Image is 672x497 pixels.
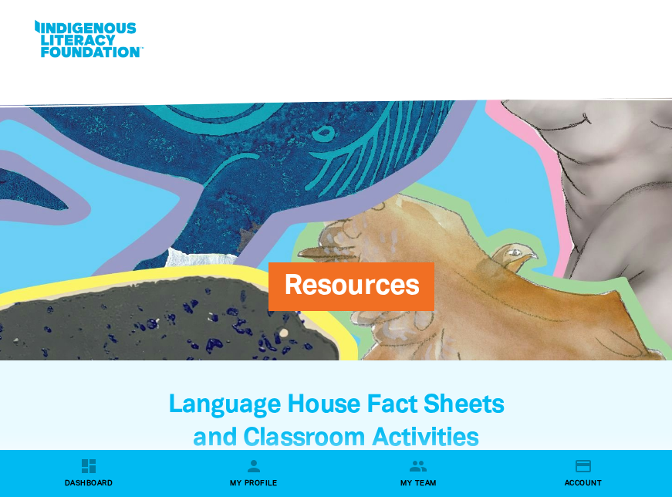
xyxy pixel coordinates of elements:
a: dashboardDashboard [6,451,171,497]
span: Dashboard [65,478,113,489]
i: person [245,457,263,475]
i: dashboard [79,457,98,475]
span: and Classroom Activities [193,427,478,450]
a: credit_cardAccount [501,451,666,497]
i: credit_card [574,457,593,475]
span: Language House Fact Sheets [168,394,505,417]
span: My Profile [230,478,277,489]
span: My Team [400,478,436,489]
a: personMy Profile [171,451,336,497]
a: groupMy Team [336,451,501,497]
i: group [409,457,427,475]
span: Account [565,478,602,489]
span: Resources [284,274,419,311]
